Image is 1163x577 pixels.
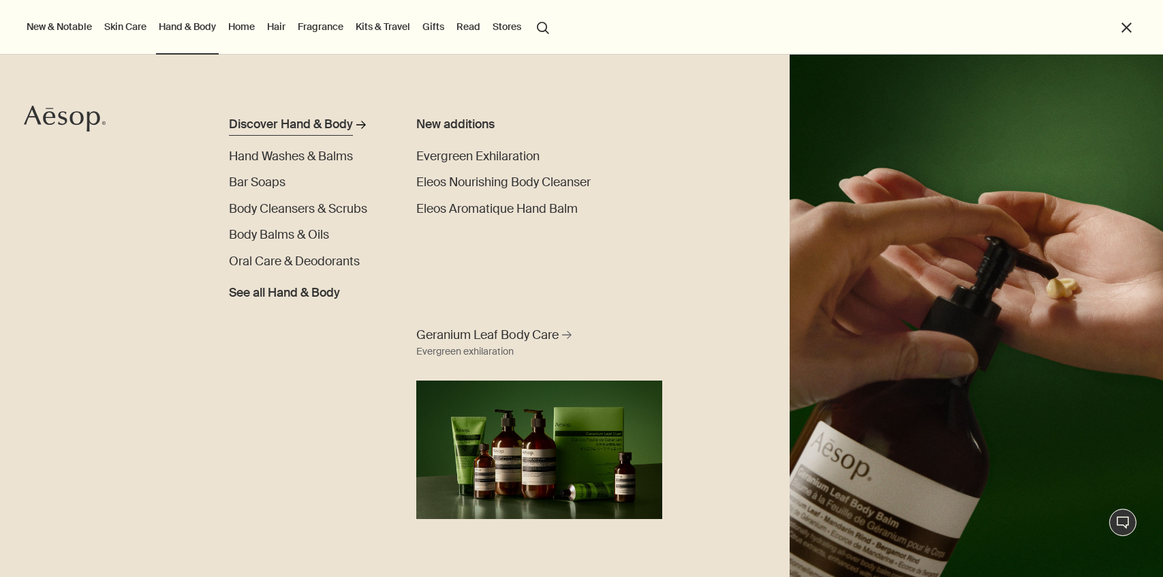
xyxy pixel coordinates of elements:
button: Open search [531,14,555,40]
a: Read [454,18,483,35]
button: New & Notable [24,18,95,35]
span: Body Cleansers & Scrubs [229,201,367,217]
a: Gifts [420,18,447,35]
span: Eleos Aromatique Hand Balm [416,201,578,217]
a: Hair [264,18,288,35]
span: Hand Washes & Balms [229,149,353,164]
span: Evergreen Exhilaration [416,149,540,164]
span: Bar Soaps [229,175,285,190]
a: Hand & Body [156,18,219,35]
a: Eleos Nourishing Body Cleanser [416,174,591,192]
a: Discover Hand & Body [229,116,382,140]
button: Close the Menu [1119,20,1134,35]
a: Oral Care & Deodorants [229,253,360,271]
span: Geranium Leaf Body Care [416,327,559,344]
a: Evergreen Exhilaration [416,148,540,166]
span: Body Balms & Oils [229,227,329,243]
a: Body Balms & Oils [229,226,329,245]
a: Eleos Aromatique Hand Balm [416,201,578,219]
div: Evergreen exhilaration [416,344,514,360]
a: Body Cleansers & Scrubs [229,201,367,219]
span: Eleos Nourishing Body Cleanser [416,175,591,190]
a: Bar Soaps [229,174,285,192]
a: Fragrance [295,18,346,35]
a: Home [226,18,258,35]
img: A hand holding the pump dispensing Geranium Leaf Body Balm on to hand. [790,55,1163,577]
a: Kits & Travel [353,18,413,35]
a: Geranium Leaf Body Care Evergreen exhilarationFull range of Geranium Leaf products displaying aga... [413,323,666,519]
div: Discover Hand & Body [229,116,353,134]
div: New additions [416,116,603,134]
a: Skin Care [102,18,149,35]
a: Aesop [24,105,106,136]
svg: Aesop [24,105,106,132]
a: Hand Washes & Balms [229,148,353,166]
button: Stores [490,18,524,35]
span: See all Hand & Body [229,284,340,303]
span: Oral Care & Deodorants [229,254,360,269]
button: Live Assistance [1109,509,1136,536]
a: See all Hand & Body [229,279,340,303]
